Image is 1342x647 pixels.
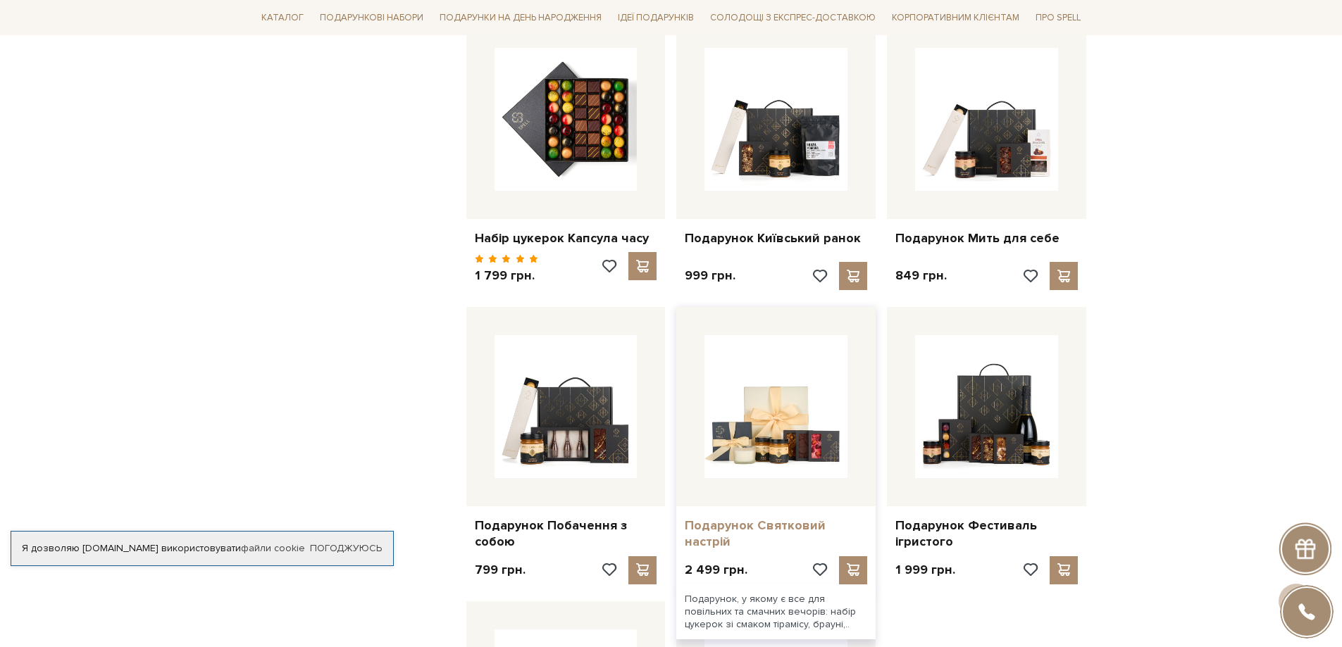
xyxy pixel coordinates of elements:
a: Солодощі з експрес-доставкою [704,6,881,30]
div: Подарунок, у якому є все для повільних та смачних вечорів: набір цукерок зі смаком тірамісу, брау... [676,584,876,640]
p: 1 799 грн. [475,268,539,284]
a: Подарунок Київський ранок [685,230,867,246]
span: Подарункові набори [314,7,429,29]
p: 2 499 грн. [685,562,747,578]
a: Набір цукерок Капсула часу [475,230,657,246]
a: Погоджуюсь [310,542,382,555]
a: файли cookie [241,542,305,554]
p: 799 грн. [475,562,526,578]
a: Подарунок Мить для себе [895,230,1078,246]
a: Подарунок Святковий настрій [685,517,867,551]
a: Подарунок Фестиваль ігристого [895,517,1078,551]
p: 849 грн. [895,268,947,284]
p: 999 грн. [685,268,735,284]
span: Ідеї подарунків [612,7,700,29]
a: Подарунок Побачення з собою [475,517,657,551]
span: Про Spell [1030,7,1086,29]
span: Подарунки на День народження [434,7,607,29]
p: 1 999 грн. [895,562,955,578]
span: Каталог [256,7,309,29]
a: Корпоративним клієнтам [886,6,1025,30]
div: Я дозволяю [DOMAIN_NAME] використовувати [11,542,393,555]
